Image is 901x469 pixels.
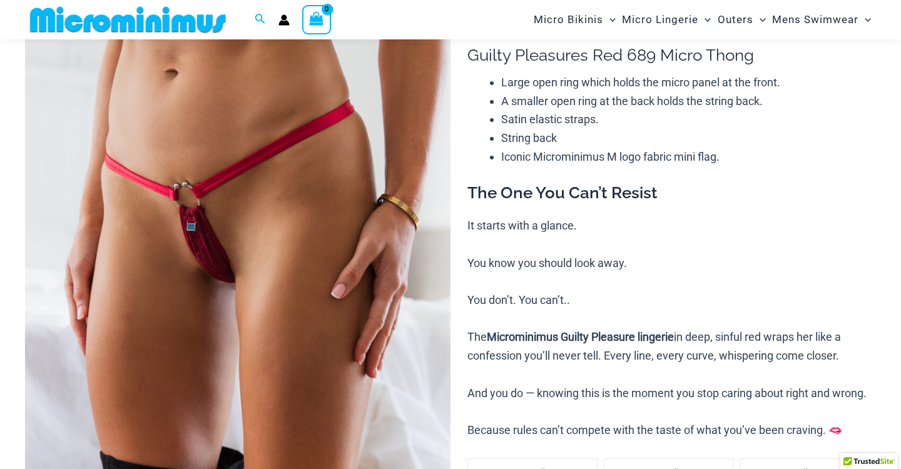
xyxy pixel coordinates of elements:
[487,330,674,343] b: Microminimus Guilty Pleasure lingerie
[501,73,876,92] li: Large open ring which holds the micro panel at the front.
[858,4,871,36] span: Menu Toggle
[501,148,876,166] li: Iconic Microminimus M logo fabric mini flag.
[531,4,619,36] a: Micro BikinisMenu ToggleMenu Toggle
[772,4,858,36] span: Mens Swimwear
[718,4,753,36] span: Outers
[467,183,876,204] h3: The One You Can’t Resist
[25,6,231,34] img: MM SHOP LOGO FLAT
[501,92,876,111] li: A smaller open ring at the back holds the string back.
[467,216,876,439] p: It starts with a glance. You know you should look away. You don’t. You can’t.. The in deep, sinfu...
[753,4,766,36] span: Menu Toggle
[715,4,769,36] a: OutersMenu ToggleMenu Toggle
[698,4,711,36] span: Menu Toggle
[501,129,876,148] li: String back
[255,12,266,28] a: Search icon link
[619,4,714,36] a: Micro LingerieMenu ToggleMenu Toggle
[501,110,876,129] li: Satin elastic straps.
[769,4,874,36] a: Mens SwimwearMenu ToggleMenu Toggle
[534,4,603,36] span: Micro Bikinis
[302,5,331,34] a: View Shopping Cart, empty
[529,2,876,38] nav: Site Navigation
[467,46,876,65] h1: Guilty Pleasures Red 689 Micro Thong
[603,4,616,36] span: Menu Toggle
[622,4,698,36] span: Micro Lingerie
[278,14,290,26] a: Account icon link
